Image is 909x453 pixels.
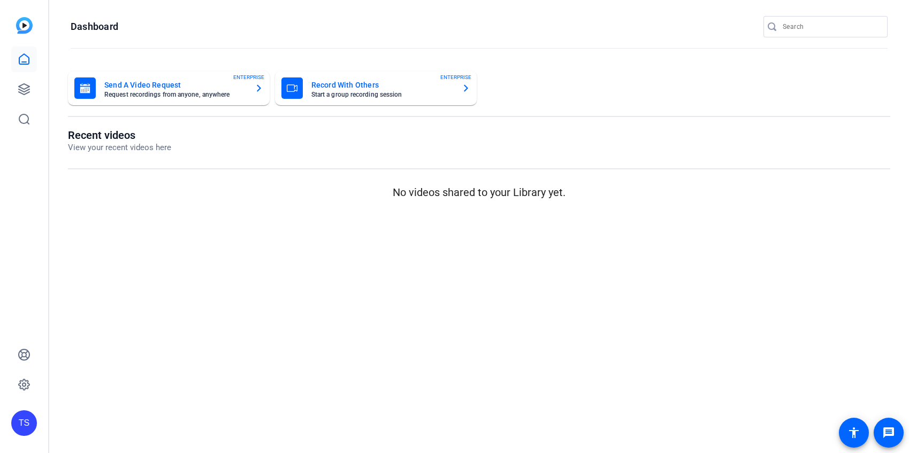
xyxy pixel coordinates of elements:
mat-card-title: Record With Others [311,79,453,91]
span: ENTERPRISE [233,73,264,81]
p: View your recent videos here [68,142,171,154]
mat-icon: message [882,426,895,439]
mat-card-subtitle: Start a group recording session [311,91,453,98]
p: No videos shared to your Library yet. [68,184,890,200]
img: blue-gradient.svg [16,17,33,34]
h1: Recent videos [68,129,171,142]
button: Send A Video RequestRequest recordings from anyone, anywhereENTERPRISE [68,71,270,105]
mat-icon: accessibility [847,426,860,439]
mat-card-title: Send A Video Request [104,79,246,91]
h1: Dashboard [71,20,118,33]
span: ENTERPRISE [440,73,471,81]
button: Record With OthersStart a group recording sessionENTERPRISE [275,71,477,105]
input: Search [783,20,879,33]
div: TS [11,410,37,436]
mat-card-subtitle: Request recordings from anyone, anywhere [104,91,246,98]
